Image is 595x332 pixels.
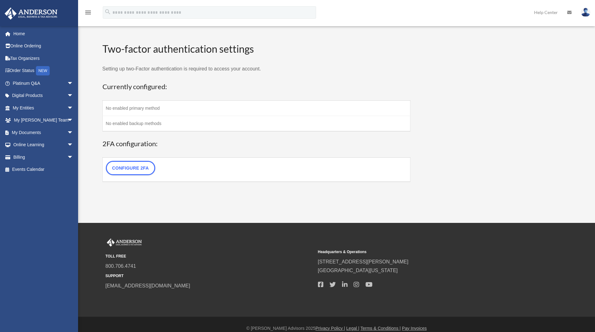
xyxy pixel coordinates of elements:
i: menu [84,9,92,16]
h3: Currently configured: [102,82,411,92]
a: Order StatusNEW [4,65,83,77]
i: search [104,8,111,15]
a: My Documentsarrow_drop_down [4,126,83,139]
span: arrow_drop_down [67,126,80,139]
a: menu [84,11,92,16]
small: Headquarters & Operations [318,249,526,255]
img: Anderson Advisors Platinum Portal [106,238,143,247]
small: SUPPORT [106,273,314,279]
a: Online Learningarrow_drop_down [4,139,83,151]
img: Anderson Advisors Platinum Portal [3,7,59,20]
p: Setting up two-Factor authentication is required to access your account. [102,65,411,73]
span: arrow_drop_down [67,77,80,90]
a: Tax Organizers [4,52,83,65]
td: No enabled primary method [102,101,410,116]
a: 800.706.4741 [106,263,136,269]
h2: Two-factor authentication settings [102,42,411,56]
div: NEW [36,66,50,75]
a: Pay Invoices [402,326,427,331]
h3: 2FA configuration: [102,139,411,149]
a: Platinum Q&Aarrow_drop_down [4,77,83,89]
a: [EMAIL_ADDRESS][DOMAIN_NAME] [106,283,190,288]
a: Legal | [346,326,359,331]
td: No enabled backup methods [102,116,410,132]
small: TOLL FREE [106,253,314,260]
span: arrow_drop_down [67,114,80,127]
a: Billingarrow_drop_down [4,151,83,163]
a: My Entitiesarrow_drop_down [4,102,83,114]
a: Digital Productsarrow_drop_down [4,89,83,102]
a: Privacy Policy | [315,326,345,331]
a: Configure 2FA [106,161,155,175]
a: Online Ordering [4,40,83,52]
span: arrow_drop_down [67,102,80,114]
a: Home [4,27,83,40]
span: arrow_drop_down [67,139,80,152]
a: Events Calendar [4,163,83,176]
a: Terms & Conditions | [360,326,401,331]
a: [STREET_ADDRESS][PERSON_NAME] [318,259,409,264]
span: arrow_drop_down [67,151,80,164]
a: My [PERSON_NAME] Teamarrow_drop_down [4,114,83,127]
a: [GEOGRAPHIC_DATA][US_STATE] [318,268,398,273]
span: arrow_drop_down [67,89,80,102]
img: User Pic [581,8,590,17]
